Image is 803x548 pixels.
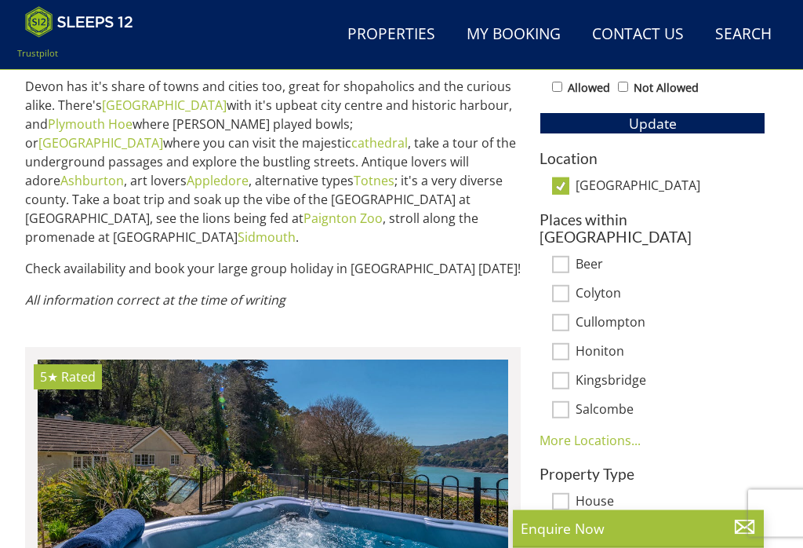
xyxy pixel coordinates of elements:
[586,17,690,53] a: Contact Us
[576,316,765,333] label: Cullompton
[576,287,765,304] label: Colyton
[576,258,765,275] label: Beer
[540,113,765,135] button: Update
[303,210,383,228] a: Paignton Zoo
[354,173,394,190] a: Totnes
[40,369,58,386] span: Smalls has a 5 star rating under the Quality in Tourism Scheme
[25,292,285,309] em: All information correct at the time of writing
[102,97,227,115] a: [GEOGRAPHIC_DATA]
[341,17,441,53] a: Properties
[17,47,58,59] a: Trustpilot
[48,116,133,133] a: Plymouth Hoe
[629,115,677,133] span: Update
[576,495,765,512] label: House
[576,345,765,362] label: Honiton
[60,173,124,190] a: Ashburton
[351,135,408,152] a: cathedral
[568,80,610,97] label: Allowed
[25,6,133,38] img: Sleeps 12
[238,229,296,247] a: Sidmouth
[540,151,765,167] h3: Location
[187,173,249,190] a: Appledore
[460,17,567,53] a: My Booking
[576,403,765,420] label: Salcombe
[709,17,778,53] a: Search
[25,260,521,279] p: Check availability and book your large group holiday in [GEOGRAPHIC_DATA] [DATE]!
[521,518,756,539] p: Enquire Now
[540,433,641,450] a: More Locations...
[576,179,765,196] label: [GEOGRAPHIC_DATA]
[540,212,765,245] h3: Places within [GEOGRAPHIC_DATA]
[540,466,765,483] h3: Property Type
[25,78,521,247] p: Devon has it's share of towns and cities too, great for shopaholics and the curious alike. There'...
[61,369,96,386] span: Rated
[576,374,765,391] label: Kingsbridge
[634,80,699,97] label: Not Allowed
[38,135,163,152] a: [GEOGRAPHIC_DATA]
